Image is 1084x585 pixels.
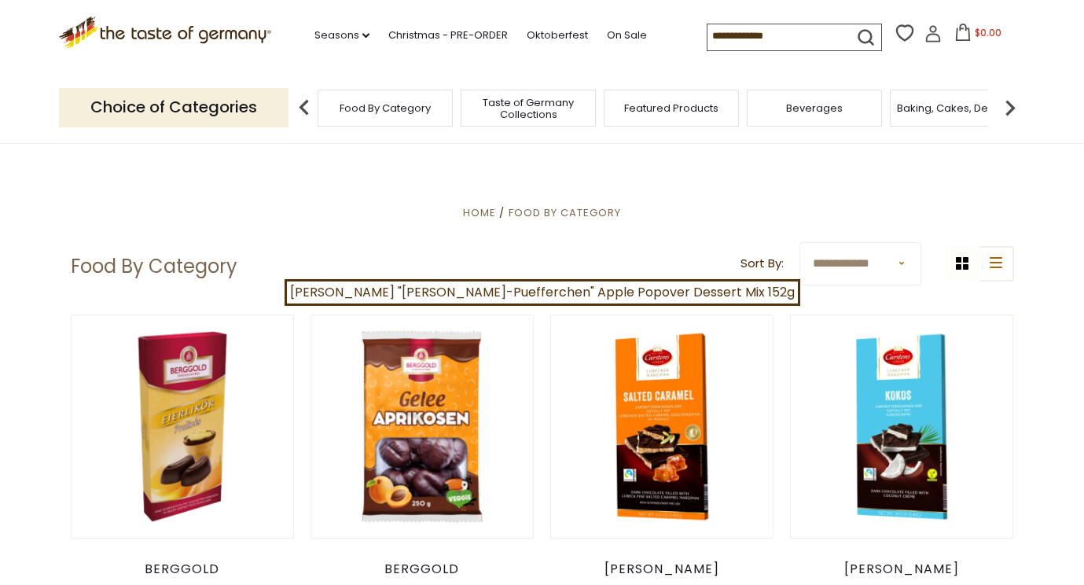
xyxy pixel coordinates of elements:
p: Choice of Categories [59,88,288,127]
a: Beverages [786,102,843,114]
div: [PERSON_NAME] [790,561,1014,577]
button: $0.00 [945,24,1012,47]
img: Carstens Luebecker Marzipan Bars with Dark Chocolate and Salted Caramel, 4.9 oz [551,315,773,538]
a: Seasons [314,27,369,44]
a: Taste of Germany Collections [465,97,591,120]
img: next arrow [994,92,1026,123]
a: Food By Category [509,205,621,220]
a: Food By Category [340,102,431,114]
img: Berggold Eggnog Liquor Pralines, 100g [72,315,294,538]
a: On Sale [607,27,647,44]
img: Berggold Chocolate Apricot Jelly Pralines, 300g [311,315,534,538]
div: Berggold [71,561,295,577]
h1: Food By Category [71,255,237,278]
label: Sort By: [740,254,784,274]
a: [PERSON_NAME] "[PERSON_NAME]-Puefferchen" Apple Popover Dessert Mix 152g [285,279,800,306]
div: Berggold [311,561,535,577]
a: Christmas - PRE-ORDER [388,27,508,44]
img: Carstens Luebecker Dark Chocolate and Coconut, 4.9 oz [791,315,1013,538]
span: $0.00 [975,26,1001,39]
a: Home [463,205,496,220]
a: Featured Products [624,102,718,114]
img: previous arrow [288,92,320,123]
div: [PERSON_NAME] [550,561,774,577]
a: Baking, Cakes, Desserts [897,102,1019,114]
a: Oktoberfest [527,27,588,44]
